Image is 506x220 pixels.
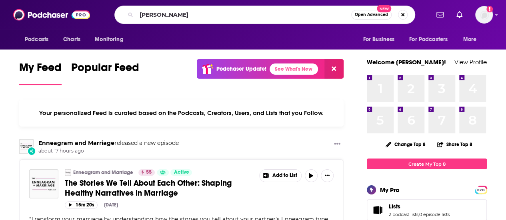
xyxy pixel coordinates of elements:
[357,32,404,47] button: open menu
[114,6,415,24] div: Search podcasts, credits, & more...
[367,159,487,169] a: Create My Top 8
[463,34,477,45] span: More
[367,58,446,66] a: Welcome [PERSON_NAME]!
[73,169,133,176] a: Enneagram and Marriage
[19,99,344,127] div: Your personalized Feed is curated based on the Podcasts, Creators, Users, and Lists that you Follow.
[13,7,90,22] img: Podchaser - Follow, Share and Rate Podcasts
[380,186,400,194] div: My Pro
[260,170,301,182] button: Show More Button
[272,172,297,178] span: Add to List
[389,212,418,217] a: 2 podcast lists
[419,212,450,217] a: 0 episode lists
[216,65,266,72] p: Podchaser Update!
[71,61,139,85] a: Popular Feed
[404,32,459,47] button: open menu
[377,5,391,12] span: New
[389,203,450,210] a: Lists
[170,169,192,176] a: Active
[104,202,118,208] div: [DATE]
[174,168,189,176] span: Active
[65,169,71,176] img: Enneagram and Marriage
[437,137,473,152] button: Share Top 8
[89,32,134,47] button: open menu
[63,34,80,45] span: Charts
[433,8,447,22] a: Show notifications dropdown
[65,201,98,209] button: 15m 20s
[27,147,36,155] div: New Episode
[355,13,388,17] span: Open Advanced
[65,178,254,198] a: The Stories We Tell About Each Other: Shaping Healthy Narratives in Marriage
[351,10,392,20] button: Open AdvancedNew
[409,34,448,45] span: For Podcasters
[454,58,487,66] a: View Profile
[475,6,493,24] span: Logged in as WPubPR1
[38,139,179,147] h3: released a new episode
[370,204,386,216] a: Lists
[363,34,394,45] span: For Business
[19,61,62,79] span: My Feed
[458,32,487,47] button: open menu
[95,34,123,45] span: Monitoring
[475,6,493,24] button: Show profile menu
[389,203,400,210] span: Lists
[486,6,493,12] svg: Add a profile image
[38,139,114,147] a: Enneagram and Marriage
[146,168,152,176] span: 55
[65,178,232,198] span: The Stories We Tell About Each Other: Shaping Healthy Narratives in Marriage
[453,8,466,22] a: Show notifications dropdown
[71,61,139,79] span: Popular Feed
[475,6,493,24] img: User Profile
[321,169,334,182] button: Show More Button
[381,139,430,149] button: Change Top 8
[136,8,351,21] input: Search podcasts, credits, & more...
[58,32,85,47] a: Charts
[19,61,62,85] a: My Feed
[38,148,179,155] span: about 17 hours ago
[19,32,59,47] button: open menu
[19,139,34,154] img: Enneagram and Marriage
[270,63,318,75] a: See What's New
[138,169,155,176] a: 55
[476,186,486,192] a: PRO
[331,139,344,149] button: Show More Button
[29,169,58,198] img: The Stories We Tell About Each Other: Shaping Healthy Narratives in Marriage
[25,34,48,45] span: Podcasts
